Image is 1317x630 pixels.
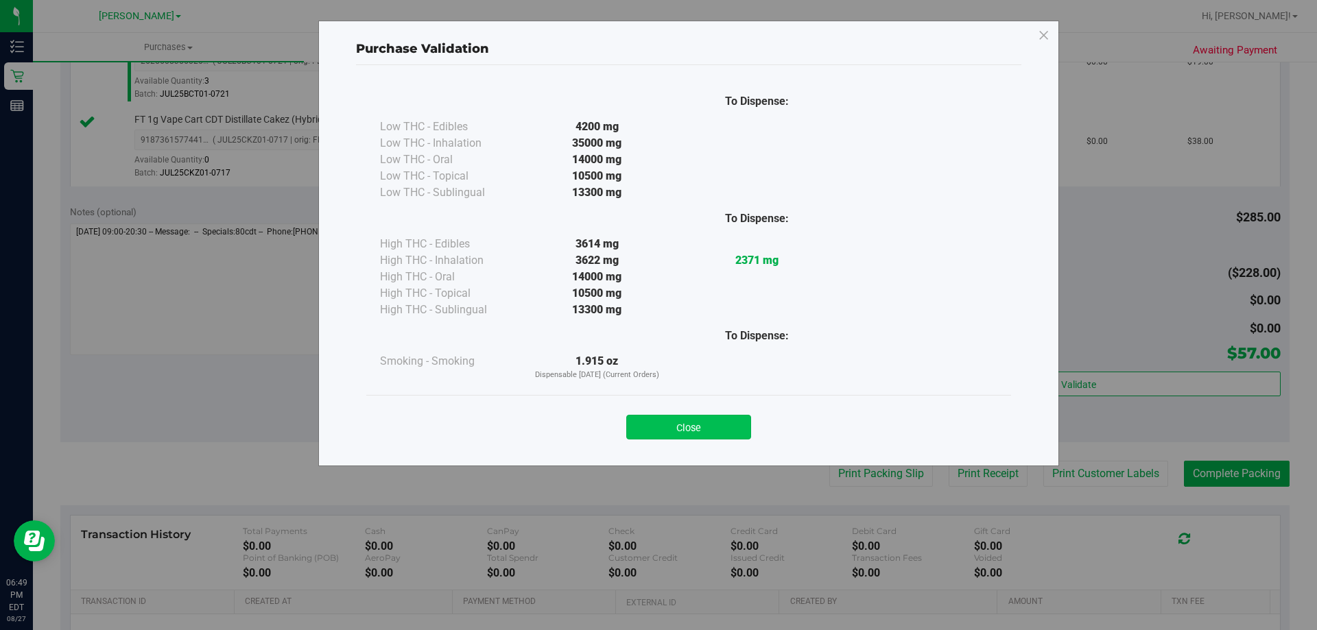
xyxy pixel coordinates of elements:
p: Dispensable [DATE] (Current Orders) [517,369,677,381]
div: High THC - Edibles [380,236,517,252]
div: High THC - Inhalation [380,252,517,269]
div: Low THC - Sublingual [380,184,517,201]
div: 4200 mg [517,119,677,135]
div: High THC - Oral [380,269,517,285]
div: Low THC - Inhalation [380,135,517,152]
span: Purchase Validation [356,41,489,56]
div: To Dispense: [677,210,837,227]
div: High THC - Topical [380,285,517,302]
div: 13300 mg [517,302,677,318]
div: 1.915 oz [517,353,677,381]
button: Close [626,415,751,439]
div: To Dispense: [677,328,837,344]
div: 14000 mg [517,269,677,285]
div: 3622 mg [517,252,677,269]
div: 10500 mg [517,168,677,184]
div: Low THC - Edibles [380,119,517,135]
div: To Dispense: [677,93,837,110]
div: High THC - Sublingual [380,302,517,318]
div: 13300 mg [517,184,677,201]
div: 10500 mg [517,285,677,302]
div: 35000 mg [517,135,677,152]
div: 14000 mg [517,152,677,168]
div: Low THC - Oral [380,152,517,168]
strong: 2371 mg [735,254,779,267]
div: 3614 mg [517,236,677,252]
div: Low THC - Topical [380,168,517,184]
iframe: Resource center [14,520,55,561]
div: Smoking - Smoking [380,353,517,369]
